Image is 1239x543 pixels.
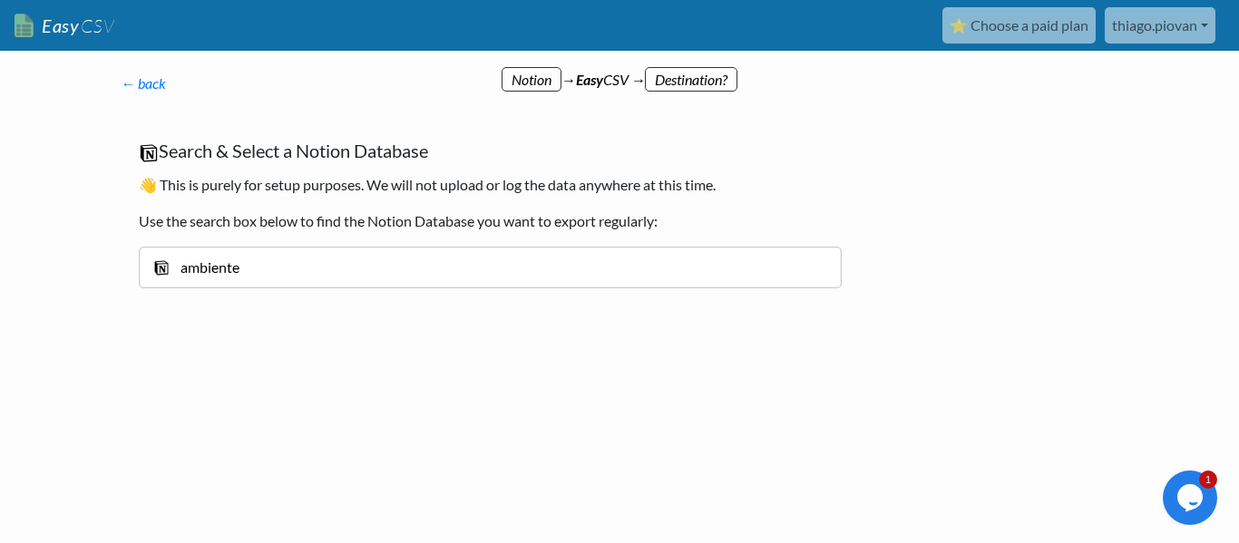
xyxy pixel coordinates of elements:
[139,174,842,196] p: 👋 This is purely for setup purposes. We will not upload or log the data anywhere at this time.
[121,74,166,92] a: ← back
[139,140,842,167] h5: Search & Select a Notion Database
[79,15,114,37] span: CSV
[139,210,842,232] p: Use the search box below to find the Notion Database you want to export regularly:
[1163,470,1221,525] iframe: chat widget
[15,7,114,44] a: EasyCSV
[102,51,1137,91] div: → CSV →
[139,140,159,167] img: Notion Logo
[139,247,842,288] input: Type here to search & select one of your databases
[942,7,1096,44] a: ⭐ Choose a paid plan
[1105,7,1215,44] a: thiago.piovan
